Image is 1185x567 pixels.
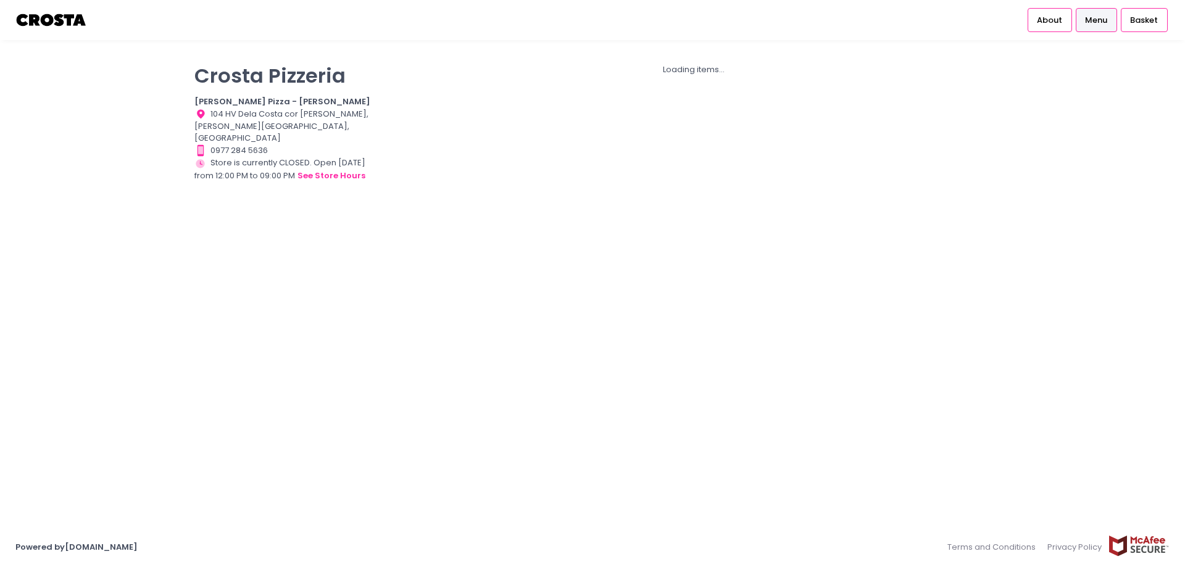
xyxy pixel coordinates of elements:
[1108,535,1170,557] img: mcafee-secure
[1085,14,1107,27] span: Menu
[1076,8,1117,31] a: Menu
[1130,14,1158,27] span: Basket
[15,541,138,553] a: Powered by[DOMAIN_NAME]
[1028,8,1072,31] a: About
[1042,535,1108,559] a: Privacy Policy
[194,64,382,88] p: Crosta Pizzeria
[15,9,88,31] img: logo
[194,96,370,107] b: [PERSON_NAME] Pizza - [PERSON_NAME]
[194,144,382,157] div: 0977 284 5636
[297,169,366,183] button: see store hours
[194,157,382,183] div: Store is currently CLOSED. Open [DATE] from 12:00 PM to 09:00 PM
[397,64,991,76] div: Loading items...
[194,108,382,144] div: 104 HV Dela Costa cor [PERSON_NAME], [PERSON_NAME][GEOGRAPHIC_DATA], [GEOGRAPHIC_DATA]
[947,535,1042,559] a: Terms and Conditions
[1037,14,1062,27] span: About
